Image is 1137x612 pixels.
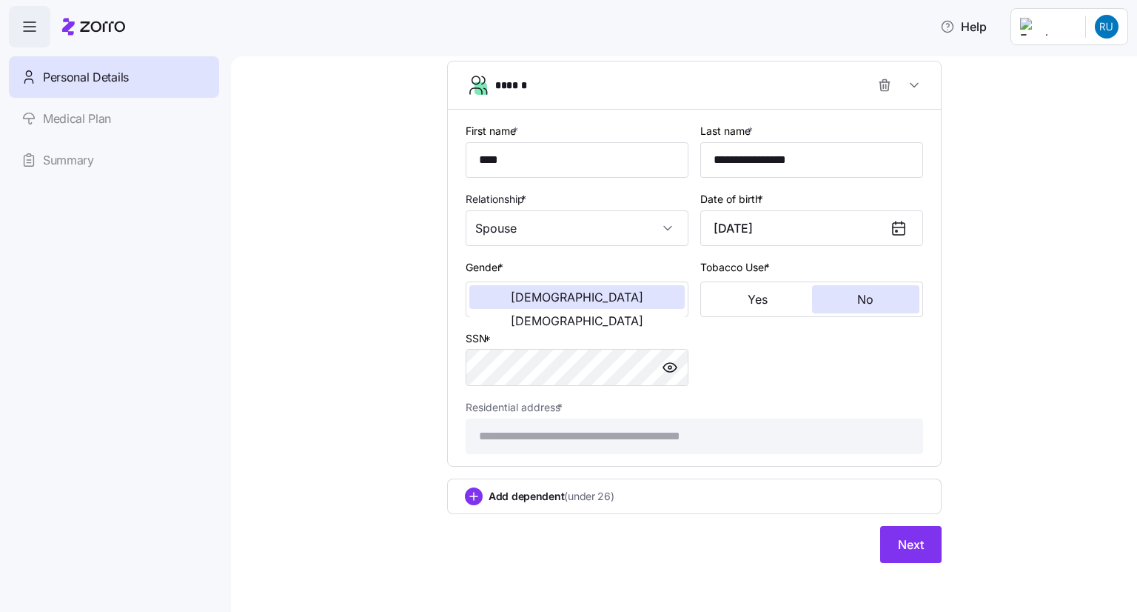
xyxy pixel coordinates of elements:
span: Personal Details [43,68,129,87]
label: Relationship [466,191,529,207]
img: Employer logo [1020,18,1073,36]
input: MM/DD/YYYY [700,210,923,246]
a: Summary [9,139,219,181]
span: Next [898,536,924,553]
button: Next [880,526,942,563]
span: [DEMOGRAPHIC_DATA] [511,291,643,303]
label: Date of birth [700,191,766,207]
label: Residential address [466,399,566,416]
label: Tobacco User [700,259,773,276]
button: Help [928,12,999,41]
span: Help [940,18,987,36]
a: Medical Plan [9,98,219,139]
a: Personal Details [9,56,219,98]
label: First name [466,123,521,139]
span: Yes [748,293,768,305]
input: Select relationship [466,210,688,246]
label: SSN [466,330,494,347]
span: (under 26) [564,489,614,504]
span: [DEMOGRAPHIC_DATA] [511,315,643,327]
label: Last name [700,123,756,139]
span: No [857,293,873,305]
label: Gender [466,259,506,276]
span: Add dependent [489,489,614,504]
img: 0a37337f5d1324bfa51eb7ef4f9b0203 [1095,15,1118,39]
svg: add icon [465,488,483,505]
